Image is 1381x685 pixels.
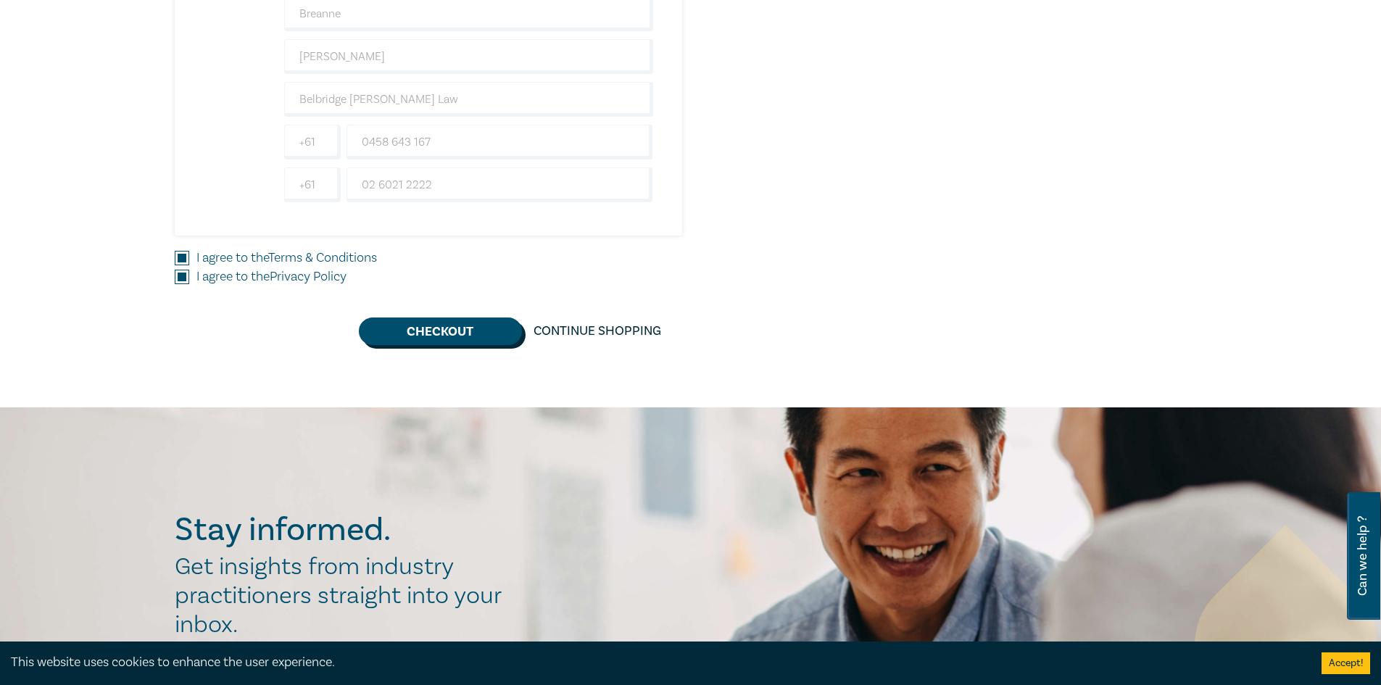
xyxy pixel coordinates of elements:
[284,125,341,159] input: +61
[284,167,341,202] input: +61
[359,317,522,345] button: Checkout
[196,249,377,267] label: I agree to the
[347,167,653,202] input: Phone
[175,552,517,639] h2: Get insights from industry practitioners straight into your inbox.
[1322,652,1370,674] button: Accept cookies
[11,653,1300,672] div: This website uses cookies to enhance the user experience.
[175,511,517,549] h2: Stay informed.
[284,82,653,117] input: Company
[268,249,377,266] a: Terms & Conditions
[196,267,347,286] label: I agree to the
[522,317,673,345] a: Continue Shopping
[270,268,347,285] a: Privacy Policy
[284,39,653,74] input: Last Name*
[347,125,653,159] input: Mobile*
[1356,501,1369,611] span: Can we help ?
